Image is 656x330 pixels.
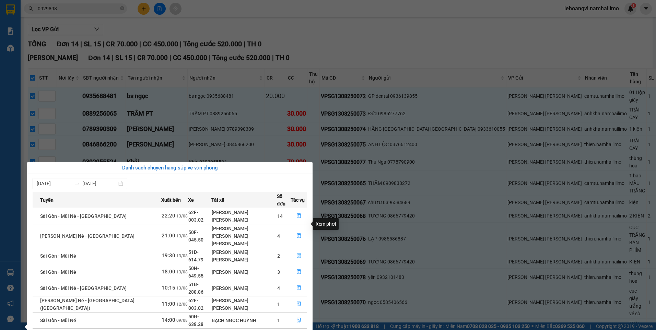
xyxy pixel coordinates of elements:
[296,285,301,291] span: file-done
[40,196,54,204] span: Tuyến
[211,196,224,204] span: Tài xế
[82,180,117,187] input: Đến ngày
[162,301,175,307] span: 11:00
[40,213,127,219] span: Sài Gòn - Mũi Né - [GEOGRAPHIC_DATA]
[188,196,194,204] span: Xe
[40,298,134,311] span: [PERSON_NAME] Né - [GEOGRAPHIC_DATA] ([GEOGRAPHIC_DATA])
[313,218,339,230] div: Xem phơi
[291,299,307,310] button: file-done
[296,269,301,275] span: file-done
[212,297,276,312] div: [PERSON_NAME] [PERSON_NAME]
[176,214,188,219] span: 13/08
[162,269,175,275] span: 18:00
[40,318,76,323] span: Sài Gòn - Mũi Né
[37,180,71,187] input: Từ ngày
[162,285,175,291] span: 10:15
[40,233,134,239] span: [PERSON_NAME] Né - [GEOGRAPHIC_DATA]
[277,213,283,219] span: 14
[162,213,175,219] span: 22:20
[212,284,276,292] div: [PERSON_NAME]
[188,249,203,262] span: 51D-614.79
[212,225,276,232] div: [PERSON_NAME]
[296,302,301,307] span: file-done
[176,254,188,258] span: 13/08
[74,181,80,186] span: to
[296,318,301,323] span: file-done
[277,233,280,239] span: 4
[161,196,181,204] span: Xuất bến
[74,181,80,186] span: swap-right
[296,253,301,259] span: file-done
[277,192,291,208] span: Số đơn
[212,248,276,263] div: [PERSON_NAME] [PERSON_NAME]
[291,283,307,294] button: file-done
[176,270,188,274] span: 13/08
[176,234,188,238] span: 13/08
[291,267,307,278] button: file-done
[188,210,203,223] span: 62F-003.02
[291,315,307,326] button: file-done
[212,209,276,224] div: [PERSON_NAME] [PERSON_NAME]
[291,211,307,222] button: file-done
[296,213,301,219] span: file-done
[277,318,280,323] span: 1
[296,233,301,239] span: file-done
[188,282,203,295] span: 51B-288.86
[33,164,307,172] div: Danh sách chuyến hàng sắp về văn phòng
[277,269,280,275] span: 3
[162,252,175,259] span: 19:30
[40,285,127,291] span: Sài Gòn - Mũi Né - [GEOGRAPHIC_DATA]
[212,232,276,247] div: [PERSON_NAME] [PERSON_NAME]
[212,268,276,276] div: [PERSON_NAME]
[176,286,188,291] span: 13/08
[277,302,280,307] span: 1
[212,317,276,324] div: BẠCH NGỌC HUỲNH
[188,266,203,279] span: 50H-649.55
[162,233,175,239] span: 21:00
[291,231,307,241] button: file-done
[40,253,76,259] span: Sài Gòn - Mũi Né
[188,314,203,327] span: 50H-638.28
[291,196,305,204] span: Tác vụ
[277,253,280,259] span: 2
[176,318,188,323] span: 09/08
[291,250,307,261] button: file-done
[188,229,203,243] span: 50F-045.50
[40,269,76,275] span: Sài Gòn - Mũi Né
[176,302,188,307] span: 12/08
[188,298,203,311] span: 62F-003.02
[277,285,280,291] span: 4
[162,317,175,323] span: 14:00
